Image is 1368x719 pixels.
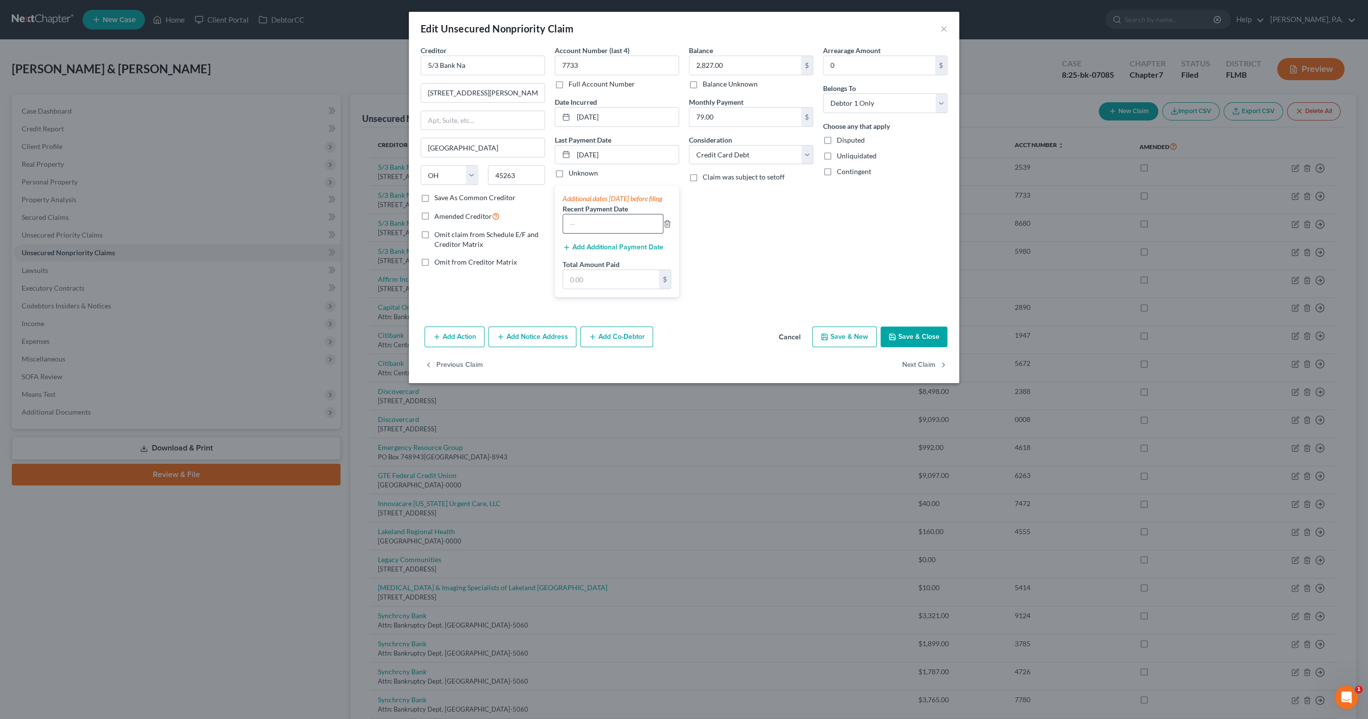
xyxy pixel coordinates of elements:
label: Account Number (last 4) [555,45,629,56]
label: Save As Common Creditor [434,193,515,203]
button: Cancel [771,328,808,347]
button: Add Co-Debtor [580,327,653,347]
label: Monthly Payment [689,97,743,107]
button: × [940,23,947,34]
span: Omit claim from Schedule E/F and Creditor Matrix [434,230,539,248]
button: Add Notice Address [488,327,576,347]
span: Belongs To [823,84,856,92]
label: Recent Payment Date [563,204,628,214]
button: Previous Claim [425,355,483,376]
input: 0.00 [689,56,801,75]
button: Next Claim [902,355,947,376]
span: Unliquidated [837,151,877,160]
label: Last Payment Date [555,135,611,145]
button: Save & New [812,327,877,347]
span: 1 [1355,686,1363,693]
label: Consideration [689,135,732,145]
input: Enter city... [421,138,544,157]
label: Balance Unknown [703,79,758,89]
input: Search creditor by name... [421,56,545,75]
label: Date Incurred [555,97,597,107]
div: Edit Unsecured Nonpriority Claim [421,22,573,35]
input: XXXX [555,56,679,75]
input: -- [563,214,663,233]
span: Disputed [837,136,865,144]
div: $ [801,108,813,126]
div: Additional dates [DATE] before filing [563,194,671,204]
label: Unknown [569,168,598,178]
div: $ [801,56,813,75]
span: Amended Creditor [434,212,492,220]
button: Save & Close [881,327,947,347]
input: 0.00 [563,270,659,289]
input: Enter address... [421,84,544,102]
iframe: Intercom live chat [1335,686,1358,709]
label: Balance [689,45,713,56]
input: MM/DD/YYYY [573,146,679,164]
span: Contingent [837,167,871,176]
input: Enter zip... [488,165,545,185]
span: Omit from Creditor Matrix [434,258,517,266]
div: $ [935,56,947,75]
button: Add Action [425,327,484,347]
input: 0.00 [689,108,801,126]
label: Choose any that apply [823,121,890,131]
span: Creditor [421,46,447,55]
label: Arrearage Amount [823,45,881,56]
div: $ [659,270,671,289]
input: 0.00 [824,56,935,75]
label: Total Amount Paid [563,259,620,270]
label: Full Account Number [569,79,635,89]
button: Add Additional Payment Date [563,243,663,251]
input: Apt, Suite, etc... [421,111,544,130]
span: Claim was subject to setoff [703,173,785,181]
input: MM/DD/YYYY [573,108,679,126]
